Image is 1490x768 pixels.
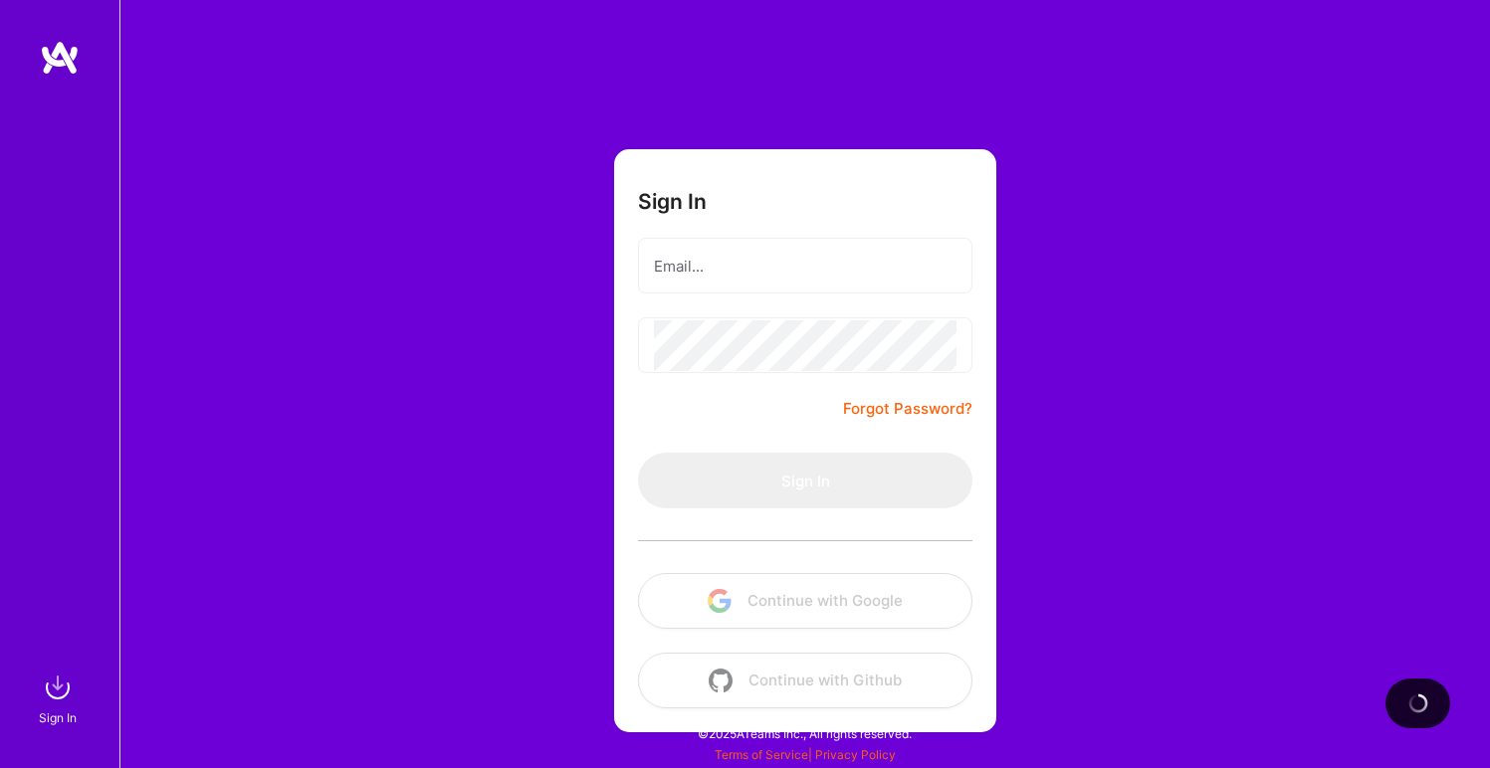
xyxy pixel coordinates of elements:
[709,669,733,692] img: icon
[38,668,78,707] img: sign in
[42,668,78,728] a: sign inSign In
[638,453,972,508] button: Sign In
[654,241,957,291] input: Email...
[715,747,808,762] a: Terms of Service
[815,747,896,762] a: Privacy Policy
[1404,689,1431,716] img: loading
[119,708,1490,758] div: © 2025 ATeams Inc., All rights reserved.
[40,40,80,76] img: logo
[715,747,896,762] span: |
[638,653,972,708] button: Continue with Github
[843,397,972,421] a: Forgot Password?
[638,573,972,629] button: Continue with Google
[39,707,77,728] div: Sign In
[638,189,707,214] h3: Sign In
[708,589,732,613] img: icon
